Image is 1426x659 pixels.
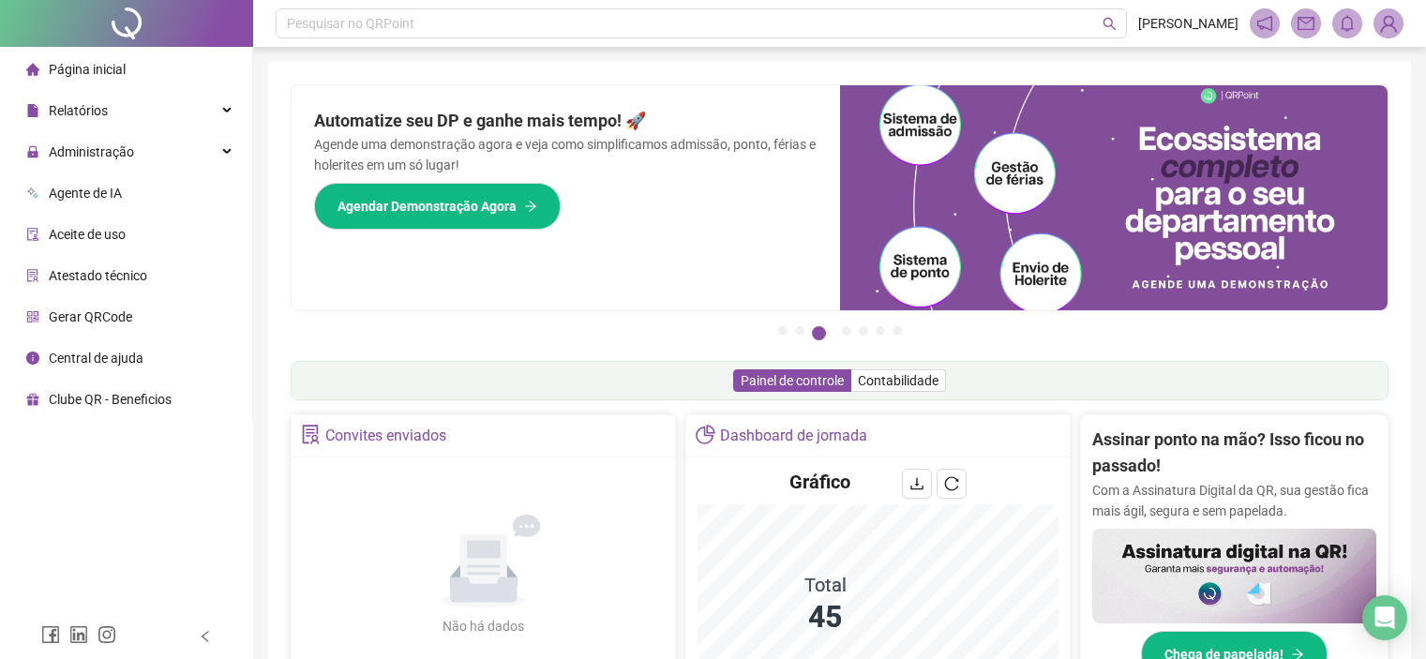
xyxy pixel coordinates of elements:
[338,196,517,217] span: Agendar Demonstração Agora
[909,476,924,491] span: download
[49,309,132,324] span: Gerar QRCode
[26,145,39,158] span: lock
[812,326,826,340] button: 3
[314,183,561,230] button: Agendar Demonstração Agora
[69,625,88,644] span: linkedin
[741,373,844,388] span: Painel de controle
[26,228,39,241] span: audit
[1092,480,1376,521] p: Com a Assinatura Digital da QR, sua gestão fica mais ágil, segura e sem papelada.
[795,326,804,336] button: 2
[778,326,788,336] button: 1
[49,227,126,242] span: Aceite de uso
[301,425,321,444] span: solution
[524,200,537,213] span: arrow-right
[398,616,570,637] div: Não há dados
[1103,17,1117,31] span: search
[49,186,122,201] span: Agente de IA
[1374,9,1403,37] img: 77066
[1339,15,1356,32] span: bell
[859,326,868,336] button: 5
[26,310,39,323] span: qrcode
[858,373,938,388] span: Contabilidade
[26,393,39,406] span: gift
[26,63,39,76] span: home
[842,326,851,336] button: 4
[98,625,116,644] span: instagram
[325,420,446,452] div: Convites enviados
[789,469,850,495] h4: Gráfico
[26,352,39,365] span: info-circle
[314,108,818,134] h2: Automatize seu DP e ganhe mais tempo! 🚀
[314,134,818,175] p: Agende uma demonstração agora e veja como simplificamos admissão, ponto, férias e holerites em um...
[893,326,902,336] button: 7
[720,420,867,452] div: Dashboard de jornada
[199,630,212,643] span: left
[876,326,885,336] button: 6
[26,104,39,117] span: file
[1092,529,1376,623] img: banner%2F02c71560-61a6-44d4-94b9-c8ab97240462.png
[840,85,1388,310] img: banner%2Fd57e337e-a0d3-4837-9615-f134fc33a8e6.png
[49,62,126,77] span: Página inicial
[49,144,134,159] span: Administração
[1298,15,1314,32] span: mail
[49,351,143,366] span: Central de ajuda
[49,392,172,407] span: Clube QR - Beneficios
[49,103,108,118] span: Relatórios
[26,269,39,282] span: solution
[1256,15,1273,32] span: notification
[41,625,60,644] span: facebook
[944,476,959,491] span: reload
[1138,13,1238,34] span: [PERSON_NAME]
[1092,427,1376,480] h2: Assinar ponto na mão? Isso ficou no passado!
[49,268,147,283] span: Atestado técnico
[1362,595,1407,640] div: Open Intercom Messenger
[696,425,715,444] span: pie-chart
